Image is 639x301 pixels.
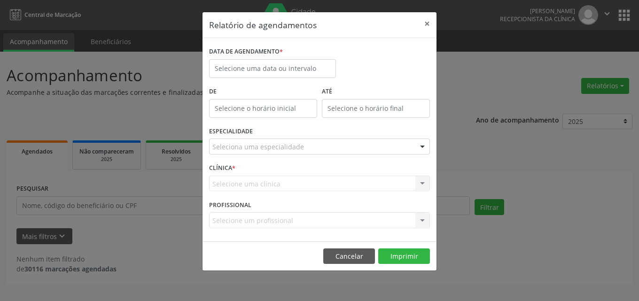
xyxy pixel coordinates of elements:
[378,248,430,264] button: Imprimir
[322,99,430,118] input: Selecione o horário final
[209,59,336,78] input: Selecione uma data ou intervalo
[209,161,235,176] label: CLÍNICA
[418,12,436,35] button: Close
[209,45,283,59] label: DATA DE AGENDAMENTO
[212,142,304,152] span: Seleciona uma especialidade
[323,248,375,264] button: Cancelar
[209,85,317,99] label: De
[322,85,430,99] label: ATÉ
[209,198,251,212] label: PROFISSIONAL
[209,124,253,139] label: ESPECIALIDADE
[209,99,317,118] input: Selecione o horário inicial
[209,19,317,31] h5: Relatório de agendamentos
